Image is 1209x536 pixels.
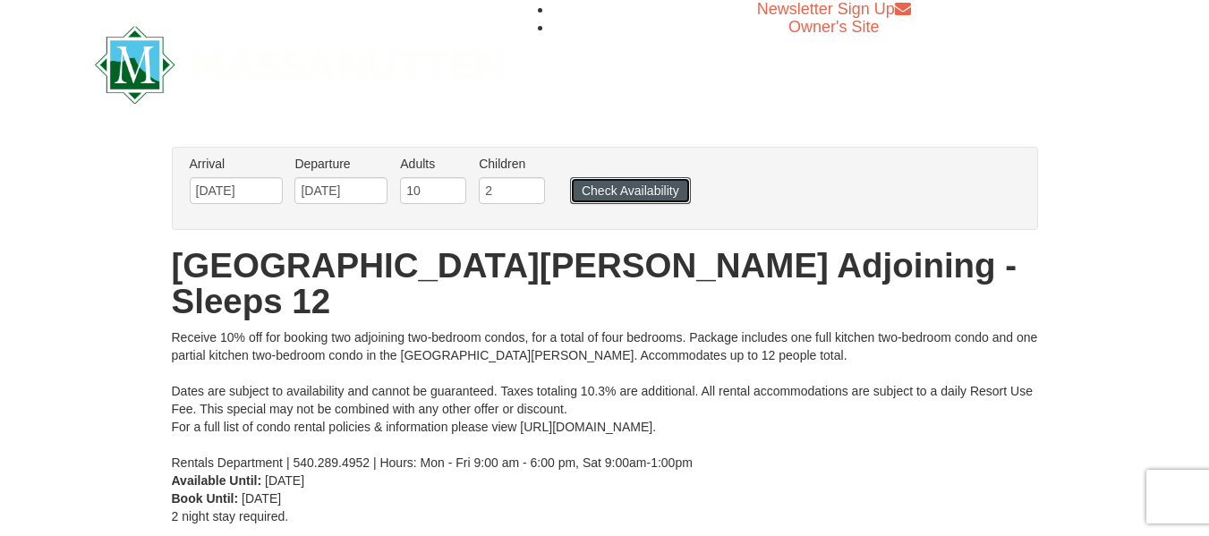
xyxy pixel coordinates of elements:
[172,491,239,506] strong: Book Until:
[242,491,281,506] span: [DATE]
[570,177,691,204] button: Check Availability
[95,41,505,83] a: Massanutten Resort
[190,155,283,173] label: Arrival
[294,155,387,173] label: Departure
[172,248,1038,319] h1: [GEOGRAPHIC_DATA][PERSON_NAME] Adjoining - Sleeps 12
[172,473,262,488] strong: Available Until:
[95,26,505,104] img: Massanutten Resort Logo
[479,155,545,173] label: Children
[265,473,304,488] span: [DATE]
[172,509,289,523] span: 2 night stay required.
[400,155,466,173] label: Adults
[172,328,1038,472] div: Receive 10% off for booking two adjoining two-bedroom condos, for a total of four bedrooms. Packa...
[788,18,879,36] a: Owner's Site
